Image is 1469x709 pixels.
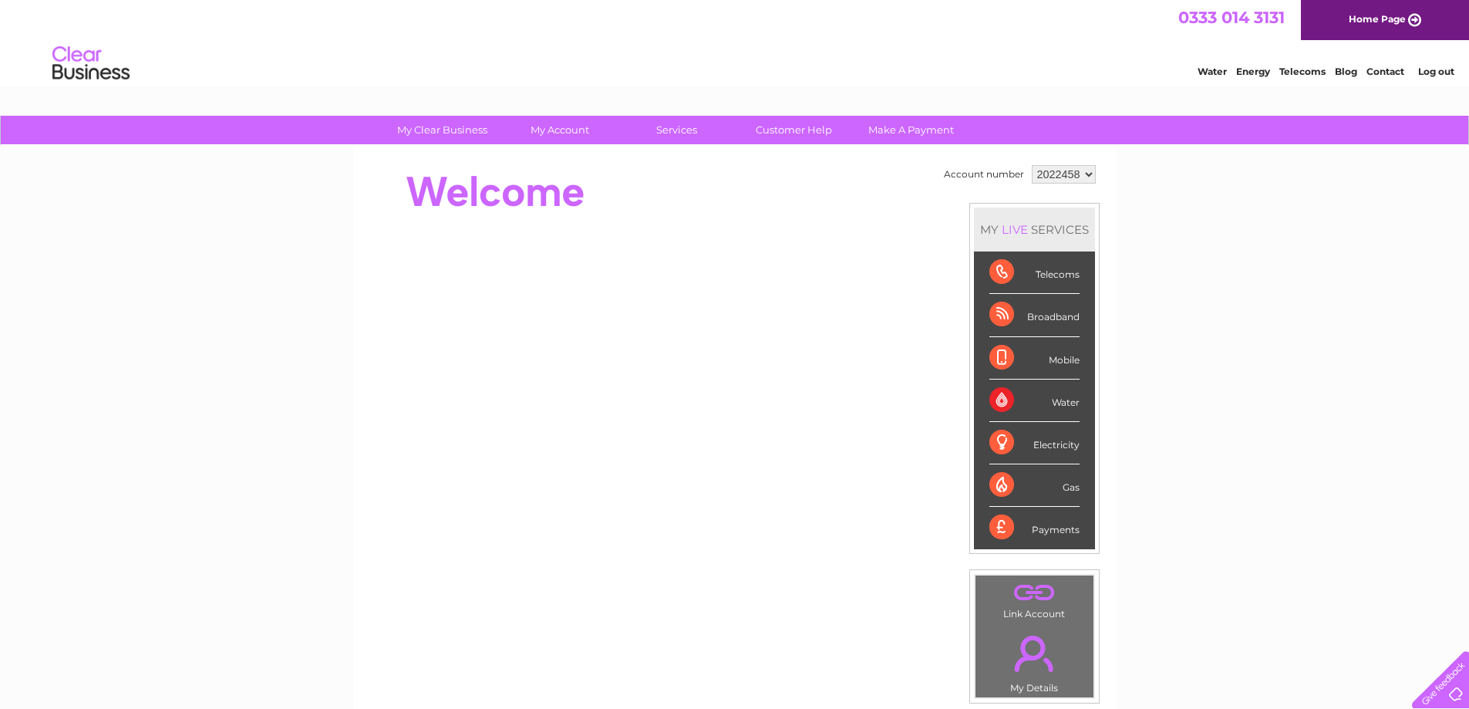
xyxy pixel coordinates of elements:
[1366,66,1404,77] a: Contact
[989,337,1080,380] div: Mobile
[1198,66,1227,77] a: Water
[989,507,1080,549] div: Payments
[847,116,975,144] a: Make A Payment
[989,380,1080,422] div: Water
[989,464,1080,507] div: Gas
[999,222,1031,237] div: LIVE
[371,8,1100,75] div: Clear Business is a trading name of Verastar Limited (registered in [GEOGRAPHIC_DATA] No. 3667643...
[1335,66,1357,77] a: Blog
[379,116,506,144] a: My Clear Business
[1418,66,1454,77] a: Log out
[496,116,623,144] a: My Account
[989,252,1080,294] div: Telecoms
[974,208,1095,252] div: MY SERVICES
[1236,66,1270,77] a: Energy
[979,626,1090,680] a: .
[979,579,1090,606] a: .
[975,623,1094,698] td: My Details
[975,575,1094,623] td: Link Account
[613,116,740,144] a: Services
[989,422,1080,464] div: Electricity
[989,294,1080,336] div: Broadband
[1178,8,1285,27] a: 0333 014 3131
[1279,66,1326,77] a: Telecoms
[730,116,857,144] a: Customer Help
[52,40,130,87] img: logo.png
[940,161,1028,187] td: Account number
